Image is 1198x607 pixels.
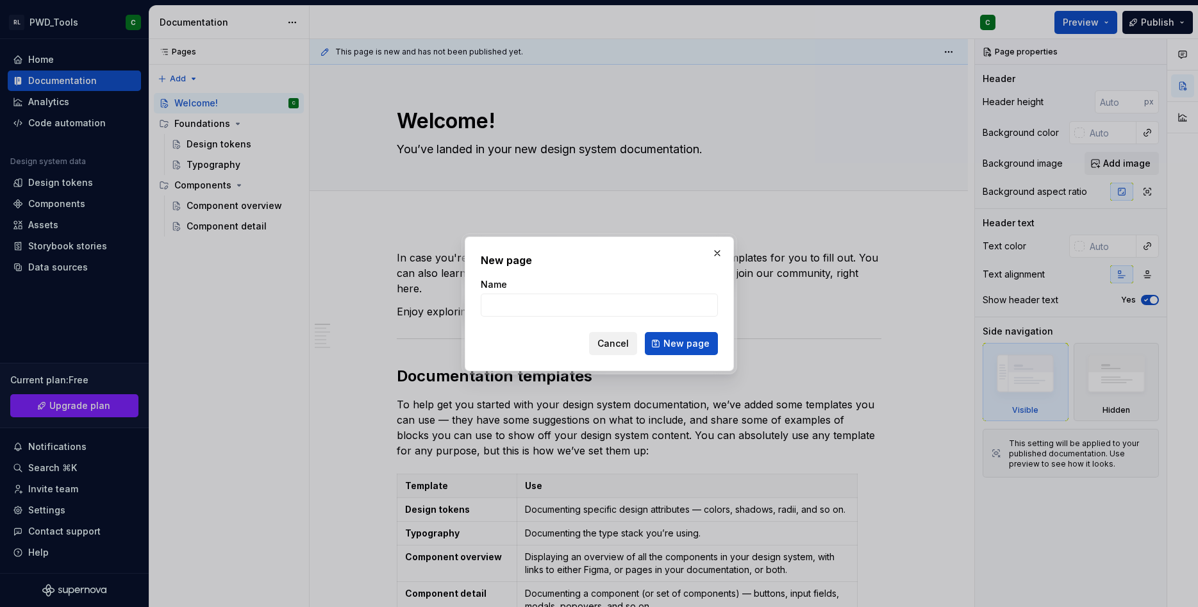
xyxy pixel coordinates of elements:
label: Name [481,278,507,291]
span: New page [663,337,710,350]
button: Cancel [589,332,637,355]
button: New page [645,332,718,355]
span: Cancel [597,337,629,350]
h2: New page [481,253,718,268]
